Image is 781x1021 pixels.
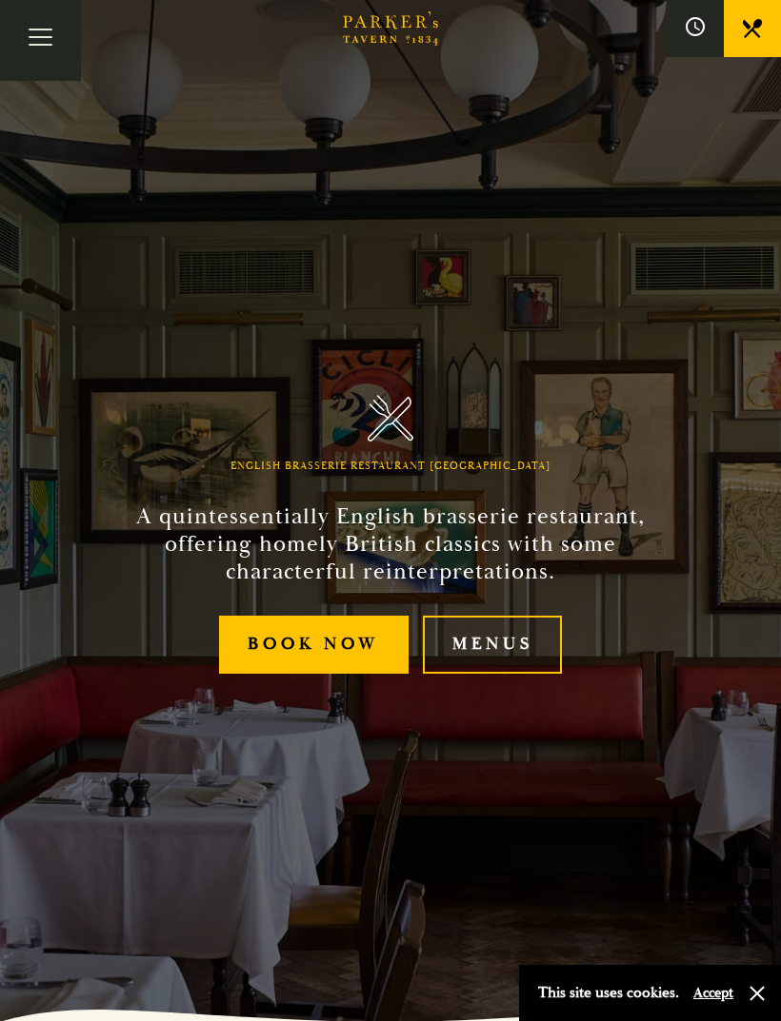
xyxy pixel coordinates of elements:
a: Menus [423,616,562,674]
button: Accept [693,984,733,1002]
h1: English Brasserie Restaurant [GEOGRAPHIC_DATA] [230,461,551,473]
a: Book Now [219,616,409,674]
p: This site uses cookies. [538,979,679,1007]
h2: A quintessentially English brasserie restaurant, offering homely British classics with some chara... [109,503,672,585]
img: Parker's Tavern Brasserie Cambridge [368,395,414,442]
button: Close and accept [748,984,767,1003]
